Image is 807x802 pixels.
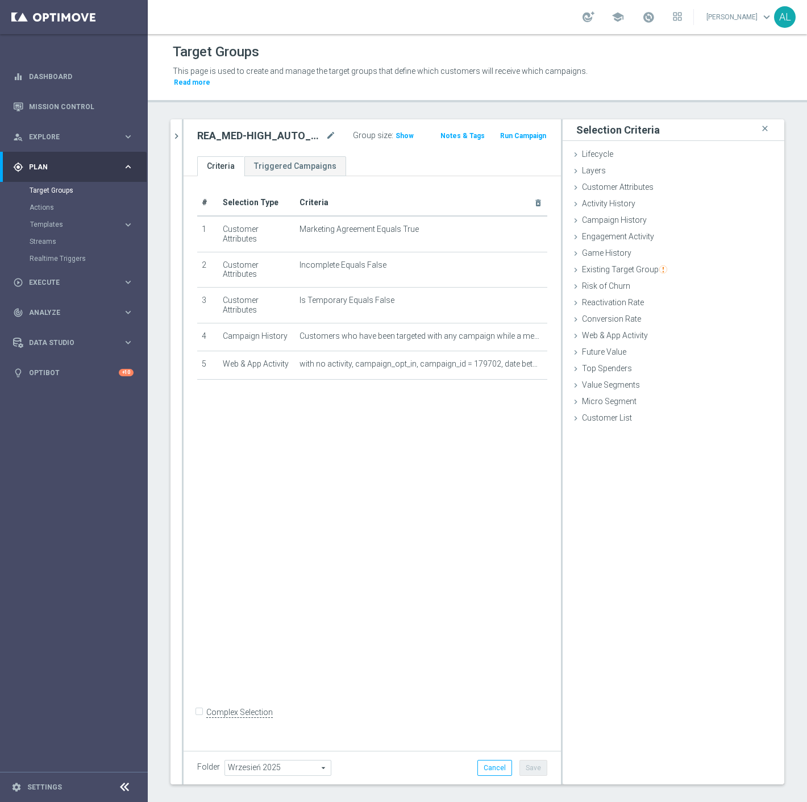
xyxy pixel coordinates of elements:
div: Mission Control [13,92,134,122]
span: Engagement Activity [582,232,654,241]
div: Streams [30,233,147,250]
span: Layers [582,166,606,175]
button: Cancel [477,760,512,776]
i: mode_edit [326,129,336,143]
div: Analyze [13,307,123,318]
h2: REA_MED-HIGH_AUTO_CASHBACK_SEMI 50% do 300 PLN push_160925 [197,129,323,143]
span: Campaign History [582,215,647,225]
button: Mission Control [13,102,134,111]
button: Notes & Tags [439,130,486,142]
span: Incomplete Equals False [299,260,386,270]
span: Web & App Activity [582,331,648,340]
span: Existing Target Group [582,265,667,274]
label: Complex Selection [206,707,273,718]
div: AL [774,6,796,28]
div: Explore [13,132,123,142]
label: : [392,131,393,140]
td: Customer Attributes [218,252,296,288]
span: Top Spenders [582,364,632,373]
div: Execute [13,277,123,288]
span: Templates [30,221,111,228]
span: keyboard_arrow_down [760,11,773,23]
span: Lifecycle [582,149,613,159]
button: track_changes Analyze keyboard_arrow_right [13,308,134,317]
a: Realtime Triggers [30,254,118,263]
div: Templates [30,221,123,228]
span: Micro Segment [582,397,637,406]
div: Optibot [13,358,134,388]
td: 3 [197,288,218,323]
a: [PERSON_NAME]keyboard_arrow_down [705,9,774,26]
div: Data Studio [13,338,123,348]
span: Customer Attributes [582,182,654,192]
i: keyboard_arrow_right [123,307,134,318]
span: Explore [29,134,123,140]
a: Triggered Campaigns [244,156,346,176]
td: Web & App Activity [218,351,296,380]
span: Data Studio [29,339,123,346]
button: play_circle_outline Execute keyboard_arrow_right [13,278,134,287]
button: Save [519,760,547,776]
span: Execute [29,279,123,286]
a: Streams [30,237,118,246]
span: Activity History [582,199,635,208]
i: delete_forever [534,198,543,207]
span: Future Value [582,347,626,356]
span: Marketing Agreement Equals True [299,225,419,234]
i: gps_fixed [13,162,23,172]
span: Risk of Churn [582,281,630,290]
i: keyboard_arrow_right [123,161,134,172]
td: Campaign History [218,323,296,351]
a: Actions [30,203,118,212]
td: Customer Attributes [218,216,296,252]
a: Optibot [29,358,119,388]
i: chevron_right [171,131,182,142]
span: school [612,11,624,23]
div: Dashboard [13,61,134,92]
a: Criteria [197,156,244,176]
button: lightbulb Optibot +10 [13,368,134,377]
button: Run Campaign [499,130,547,142]
i: play_circle_outline [13,277,23,288]
span: Customers who have been targeted with any campaign while a member of action "REA_MED-HIGH_AUTO_CA... [299,331,543,341]
div: Realtime Triggers [30,250,147,267]
span: with no activity, campaign_opt_in, campaign_id = 179702, date between '[DATE]' and '[DATE]' [299,359,543,369]
a: Dashboard [29,61,134,92]
i: person_search [13,132,23,142]
th: # [197,190,218,216]
a: Settings [27,784,62,791]
div: Actions [30,199,147,216]
h3: Selection Criteria [576,123,660,136]
span: Show [396,132,414,140]
i: lightbulb [13,368,23,378]
th: Selection Type [218,190,296,216]
i: keyboard_arrow_right [123,337,134,348]
button: chevron_right [170,119,182,153]
button: equalizer Dashboard [13,72,134,81]
button: gps_fixed Plan keyboard_arrow_right [13,163,134,172]
button: Read more [173,76,211,89]
span: Game History [582,248,631,257]
a: Mission Control [29,92,134,122]
div: Target Groups [30,182,147,199]
span: Customer List [582,413,632,422]
span: Criteria [299,198,328,207]
td: 2 [197,252,218,288]
i: equalizer [13,72,23,82]
td: Customer Attributes [218,288,296,323]
button: person_search Explore keyboard_arrow_right [13,132,134,142]
i: settings [11,782,22,792]
i: track_changes [13,307,23,318]
span: Is Temporary Equals False [299,296,394,305]
button: Data Studio keyboard_arrow_right [13,338,134,347]
span: Value Segments [582,380,640,389]
td: 4 [197,323,218,351]
i: close [759,121,771,136]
